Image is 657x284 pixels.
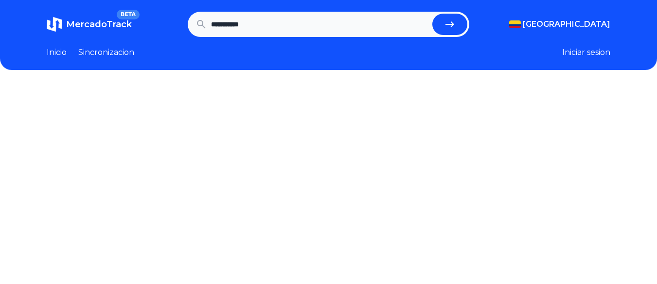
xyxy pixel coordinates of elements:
[78,47,134,58] a: Sincronizacion
[47,17,132,32] a: MercadoTrackBETA
[509,20,521,28] img: Colombia
[66,19,132,30] span: MercadoTrack
[562,47,610,58] button: Iniciar sesion
[47,17,62,32] img: MercadoTrack
[47,47,67,58] a: Inicio
[509,18,610,30] button: [GEOGRAPHIC_DATA]
[117,10,140,19] span: BETA
[523,18,610,30] span: [GEOGRAPHIC_DATA]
